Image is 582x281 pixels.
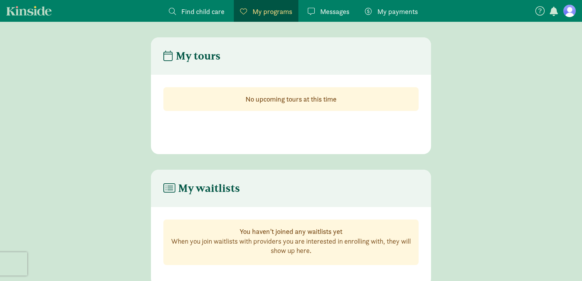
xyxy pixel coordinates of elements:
span: Messages [320,6,349,17]
span: My payments [377,6,418,17]
span: My programs [252,6,292,17]
strong: No upcoming tours at this time [245,95,337,104]
a: Kinside [6,6,52,16]
h4: My waitlists [163,182,240,195]
span: Find child care [181,6,224,17]
h4: My tours [163,50,221,62]
p: When you join waitlists with providers you are interested in enrolling with, they will show up here. [170,237,412,255]
strong: You haven’t joined any waitlists yet [240,227,342,236]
